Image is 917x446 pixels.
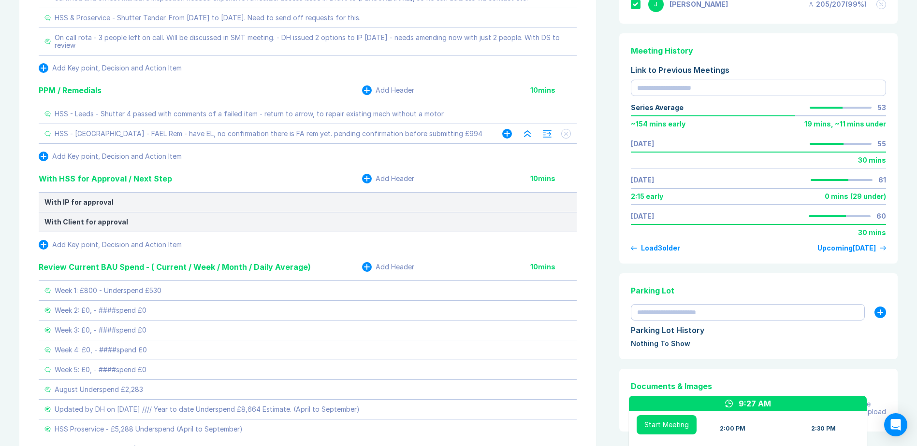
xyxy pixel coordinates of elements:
div: HSS - Leeds - Shutter 4 passed with comments of a failed item - return to arrow, to repair existi... [55,110,444,118]
div: 19 mins , ~ 11 mins under [804,120,886,128]
a: [DATE] [631,140,654,148]
div: With IP for approval [44,198,571,206]
div: PPM / Remedials [39,84,102,96]
div: August Underspend £2,283 [55,386,143,393]
div: 2:00 PM [720,425,745,432]
div: 53 [877,104,886,111]
div: Add Header [376,86,414,94]
div: 60 [876,212,886,220]
div: 2:15 early [631,193,663,200]
div: HSS & Proservice - Shutter Tender. From [DATE] to [DATE]. Need to send off requests for this. [55,14,361,22]
div: Meeting History [631,45,886,56]
div: Add Header [376,263,414,271]
div: 61 [878,176,886,184]
div: ~ 154 mins early [631,120,685,128]
div: 30 mins [858,229,886,237]
div: Parking Lot [631,285,886,296]
div: 30 mins [858,156,886,164]
div: Week 2: £0, - ####spend £0 [55,307,146,314]
div: Series Average [631,104,684,111]
div: Documents & Images [631,380,886,392]
div: 10 mins [530,263,577,271]
div: 2:30 PM [811,425,836,432]
div: Week 3: £0, - ####spend £0 [55,326,146,334]
div: Jonny Welbourn [670,0,728,8]
button: Add Header [362,85,414,95]
div: 10 mins [530,175,577,182]
div: Updated by DH on [DATE] //// Year to date Underspend £8,664 Estimate. (April to September) [55,405,360,413]
div: ( 29 under ) [850,193,886,200]
div: With Client for approval [44,218,571,226]
div: Week 5: £0, - ####spend £0 [55,366,146,374]
div: On call rota - 3 people left on call. Will be discussed in SMT meeting. - DH issued 2 options to ... [55,34,571,49]
div: Load 3 older [641,244,680,252]
div: Week 4: £0, - ####spend £0 [55,346,147,354]
button: Add Key point, Decision and Action Item [39,63,182,73]
div: 205 / 207 ( 99 %) [808,0,867,8]
div: Nothing To Show [631,340,886,348]
div: Add Key point, Decision and Action Item [52,64,182,72]
div: Link to Previous Meetings [631,64,886,76]
button: Load3older [631,244,680,252]
div: 10 mins [530,86,577,94]
div: 55 [877,140,886,148]
div: Review Current BAU Spend - ( Current / Week / Month / Daily Average) [39,261,311,273]
a: Upcoming[DATE] [817,244,886,252]
div: With HSS for Approval / Next Step [39,173,172,184]
div: Add Header [376,175,414,182]
button: Add Header [362,174,414,183]
a: [DATE] [631,212,654,220]
div: Add Key point, Decision and Action Item [52,241,182,249]
div: 0 mins [825,193,848,200]
button: Add Key point, Decision and Action Item [39,240,182,250]
div: Add Key point, Decision and Action Item [52,153,182,160]
div: HSS Proservice - £5,288 Underspend (April to September) [55,425,243,433]
div: Upcoming [DATE] [817,244,876,252]
div: Parking Lot History [631,324,886,336]
div: 9:27 AM [739,398,771,409]
button: Start Meeting [637,415,697,434]
button: Add Key point, Decision and Action Item [39,152,182,161]
a: [DATE] [631,176,654,184]
div: Week 1: £800 - Underspend £530 [55,287,161,294]
button: Add Header [362,262,414,272]
div: Open Intercom Messenger [884,413,907,436]
div: HSS - [GEOGRAPHIC_DATA] - FAEL Rem - have EL, no confirmation there is FA rem yet. pending confir... [55,130,482,138]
